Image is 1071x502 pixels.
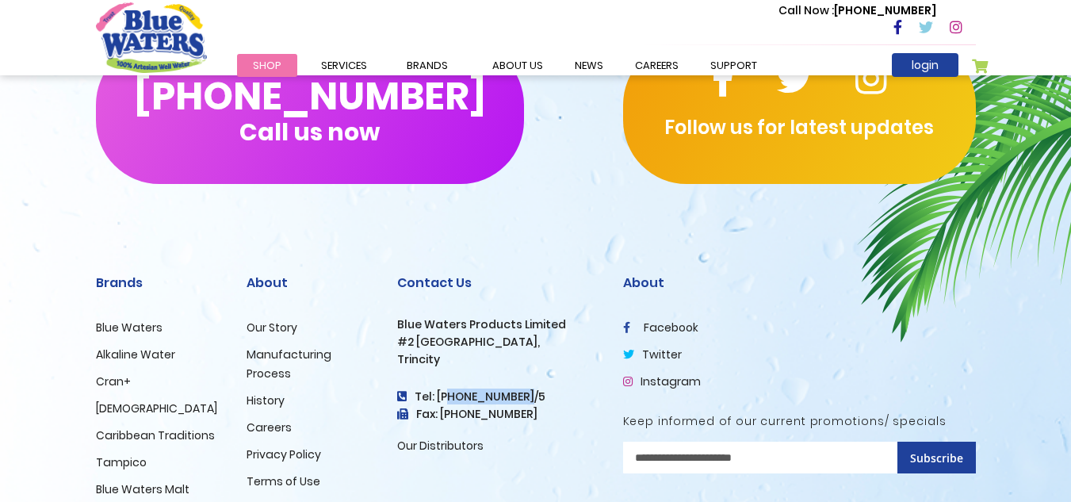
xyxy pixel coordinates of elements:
a: Cran+ [96,374,131,389]
a: store logo [96,2,207,72]
a: Our Distributors [397,438,484,454]
a: News [559,54,619,77]
a: Services [305,54,383,77]
h2: About [623,275,976,290]
h3: Trincity [397,353,599,366]
h5: Keep informed of our current promotions/ specials [623,415,976,428]
a: about us [476,54,559,77]
span: Brands [407,58,448,73]
a: login [892,53,958,77]
a: Our Story [247,320,297,335]
span: Call Now : [778,2,834,18]
a: [DEMOGRAPHIC_DATA] [96,400,217,416]
p: [PHONE_NUMBER] [778,2,936,19]
h3: #2 [GEOGRAPHIC_DATA], [397,335,599,349]
h4: Tel: [PHONE_NUMBER]/5 [397,390,599,404]
a: Instagram [623,374,701,389]
a: Privacy Policy [247,446,321,462]
a: Manufacturing Process [247,347,331,381]
a: support [694,54,773,77]
a: Terms of Use [247,473,320,489]
button: [PHONE_NUMBER]Call us now [96,41,524,184]
a: careers [619,54,694,77]
a: Blue Waters Malt [96,481,189,497]
button: Subscribe [897,442,976,473]
h3: Blue Waters Products Limited [397,318,599,331]
a: Shop [237,54,297,77]
a: Brands [391,54,464,77]
a: twitter [623,347,682,362]
a: facebook [623,320,698,335]
h2: About [247,275,373,290]
p: Follow us for latest updates [623,113,976,142]
span: Call us now [239,128,380,136]
a: Caribbean Traditions [96,427,215,443]
a: Blue Waters [96,320,163,335]
h2: Brands [96,275,223,290]
span: Services [321,58,367,73]
a: Careers [247,420,292,435]
h3: Fax: [PHONE_NUMBER] [397,408,599,421]
span: Shop [253,58,281,73]
span: Subscribe [910,450,963,466]
h2: Contact Us [397,275,599,290]
a: Alkaline Water [96,347,175,362]
a: Tampico [96,454,147,470]
a: History [247,393,285,408]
